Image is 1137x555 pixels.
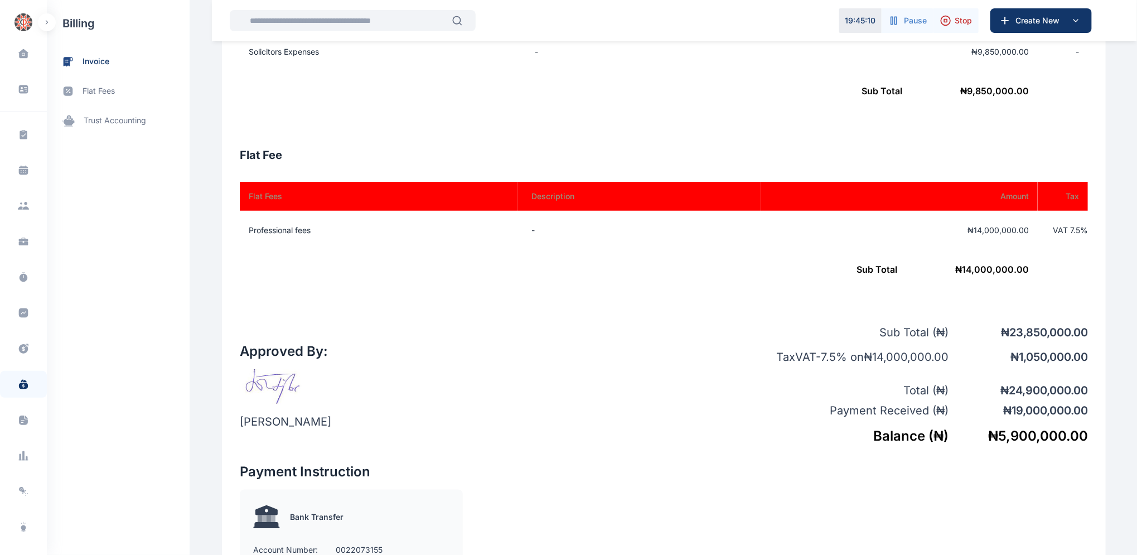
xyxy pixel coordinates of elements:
[990,8,1092,33] button: Create New
[862,85,902,96] span: Sub Total
[84,115,146,127] span: trust accounting
[949,383,1088,398] p: ₦ 24,900,000.00
[240,71,1038,110] td: ₦ 9,850,000.00
[761,182,1038,211] th: Amount
[290,511,343,523] p: Bank Transfer
[949,427,1088,445] h5: ₦ 5,900,000.00
[240,250,1038,289] td: ₦ 14,000,000.00
[83,56,109,67] span: invoice
[1038,32,1088,71] td: -
[47,106,190,136] a: trust accounting
[845,15,876,26] p: 19 : 45 : 10
[518,182,761,211] th: Description
[1038,211,1088,250] td: VAT 7.5 %
[240,146,1088,164] h3: Flat Fee
[240,182,518,211] th: Flat Fees
[753,383,949,398] p: Total ( ₦ )
[47,47,190,76] a: invoice
[904,15,927,26] span: Pause
[753,403,949,418] p: Payment Received ( ₦ )
[933,8,979,33] button: Stop
[753,349,949,365] p: Tax VAT - 7.5 % on ₦ 14,000,000.00
[83,85,115,97] span: flat fees
[240,463,664,481] h2: Payment Instruction
[949,403,1088,418] p: ₦ 19,000,000.00
[857,264,897,275] span: Sub Total
[1038,182,1088,211] th: Tax
[761,211,1038,250] td: ₦14,000,000.00
[47,76,190,106] a: flat fees
[955,15,972,26] span: Stop
[753,427,949,445] h5: Balance ( ₦ )
[882,8,933,33] button: Pause
[240,414,331,429] p: [PERSON_NAME]
[949,349,1088,365] p: ₦ 1,050,000.00
[1011,15,1069,26] span: Create New
[240,32,521,71] td: Solicitors Expenses
[518,211,761,250] td: -
[240,369,311,405] img: signature
[240,342,331,360] h2: Approved By:
[753,325,949,340] p: Sub Total ( ₦ )
[240,211,518,250] td: Professional fees
[770,32,1038,71] td: ₦9,850,000.00
[949,325,1088,340] p: ₦ 23,850,000.00
[521,32,770,71] td: -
